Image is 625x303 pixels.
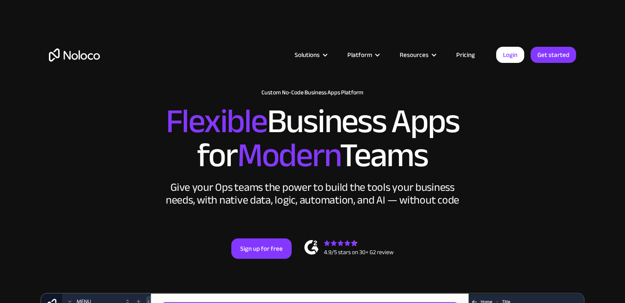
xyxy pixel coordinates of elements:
a: Sign up for free [231,238,292,259]
div: Platform [337,49,389,60]
a: Get started [531,47,576,63]
div: Give your Ops teams the power to build the tools your business needs, with native data, logic, au... [164,181,461,207]
a: home [49,48,100,62]
a: Login [496,47,524,63]
div: Solutions [295,49,320,60]
div: Resources [400,49,429,60]
span: Flexible [166,90,267,153]
div: Platform [347,49,372,60]
h2: Business Apps for Teams [49,105,576,173]
span: Modern [237,124,340,187]
div: Solutions [284,49,337,60]
a: Pricing [446,49,486,60]
div: Resources [389,49,446,60]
